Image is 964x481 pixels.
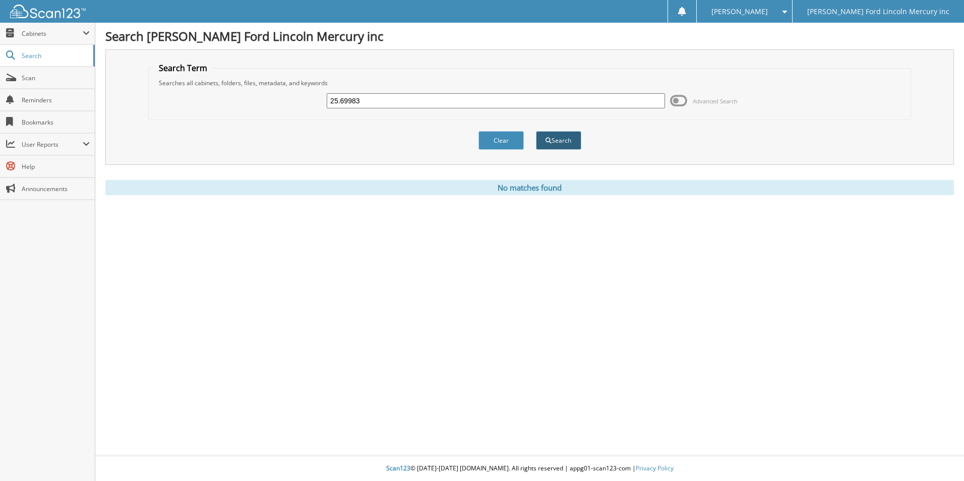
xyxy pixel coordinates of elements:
[22,29,83,38] span: Cabinets
[914,433,964,481] iframe: Chat Widget
[10,5,86,18] img: scan123-logo-white.svg
[536,131,581,150] button: Search
[22,74,90,82] span: Scan
[22,118,90,127] span: Bookmarks
[154,63,212,74] legend: Search Term
[693,97,738,105] span: Advanced Search
[711,9,768,15] span: [PERSON_NAME]
[22,162,90,171] span: Help
[386,464,410,472] span: Scan123
[105,180,954,195] div: No matches found
[22,51,88,60] span: Search
[478,131,524,150] button: Clear
[22,96,90,104] span: Reminders
[22,140,83,149] span: User Reports
[22,185,90,193] span: Announcements
[807,9,949,15] span: [PERSON_NAME] Ford Lincoln Mercury inc
[95,456,964,481] div: © [DATE]-[DATE] [DOMAIN_NAME]. All rights reserved | appg01-scan123-com |
[154,79,906,87] div: Searches all cabinets, folders, files, metadata, and keywords
[105,28,954,44] h1: Search [PERSON_NAME] Ford Lincoln Mercury inc
[636,464,674,472] a: Privacy Policy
